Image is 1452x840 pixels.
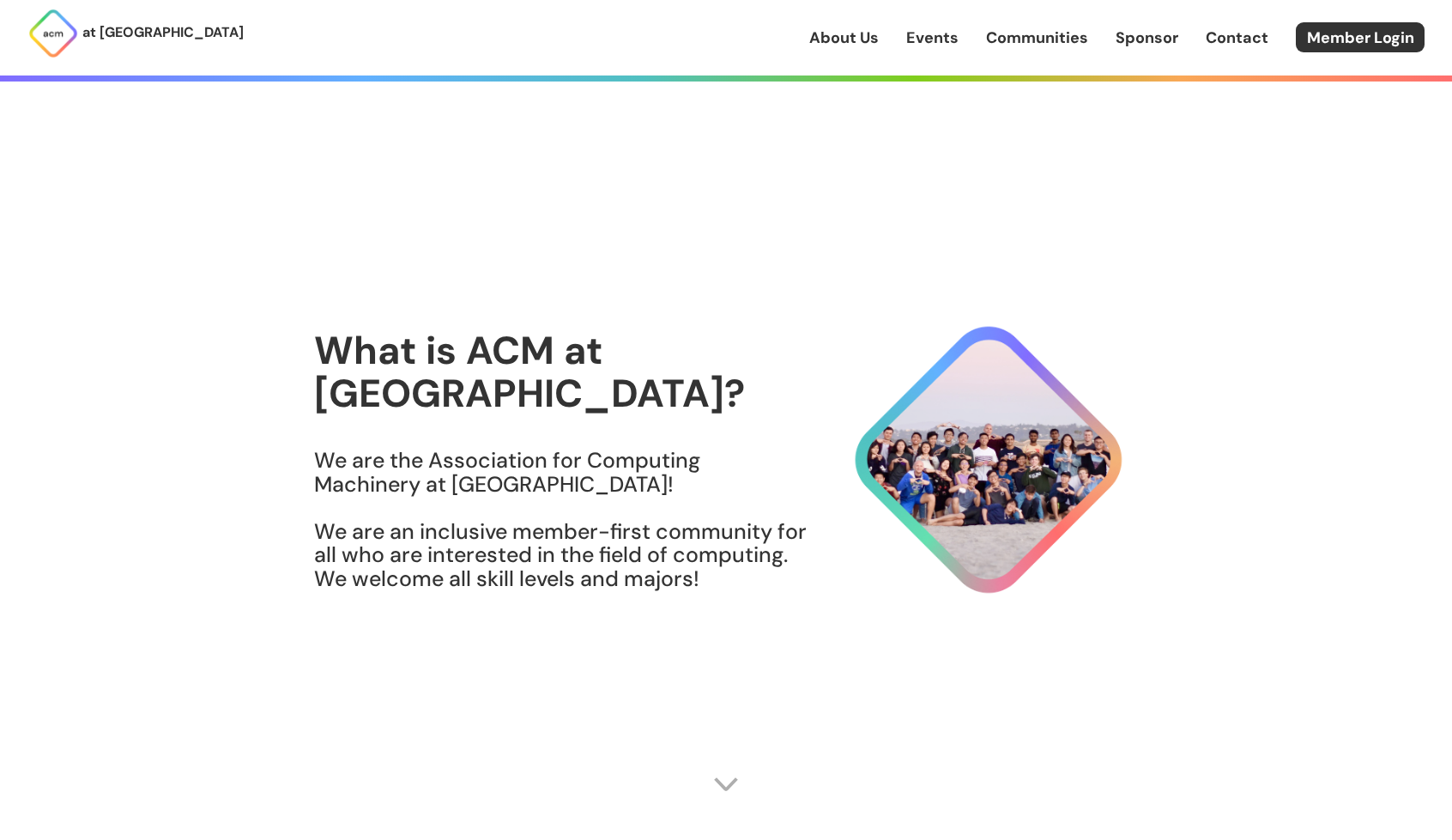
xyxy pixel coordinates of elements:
[986,27,1088,49] a: Communities
[1296,22,1425,52] a: Member Login
[314,449,808,590] h3: We are the Association for Computing Machinery at [GEOGRAPHIC_DATA]! We are an inclusive member-f...
[1206,27,1268,49] a: Contact
[1116,27,1178,49] a: Sponsor
[809,27,879,49] a: About Us
[906,27,959,49] a: Events
[27,8,79,59] img: ACM Logo
[27,8,244,59] a: at [GEOGRAPHIC_DATA]
[82,21,244,44] p: at [GEOGRAPHIC_DATA]
[314,329,808,414] h1: What is ACM at [GEOGRAPHIC_DATA]?
[713,771,739,797] img: Scroll Arrow
[808,311,1138,609] img: About Hero Image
